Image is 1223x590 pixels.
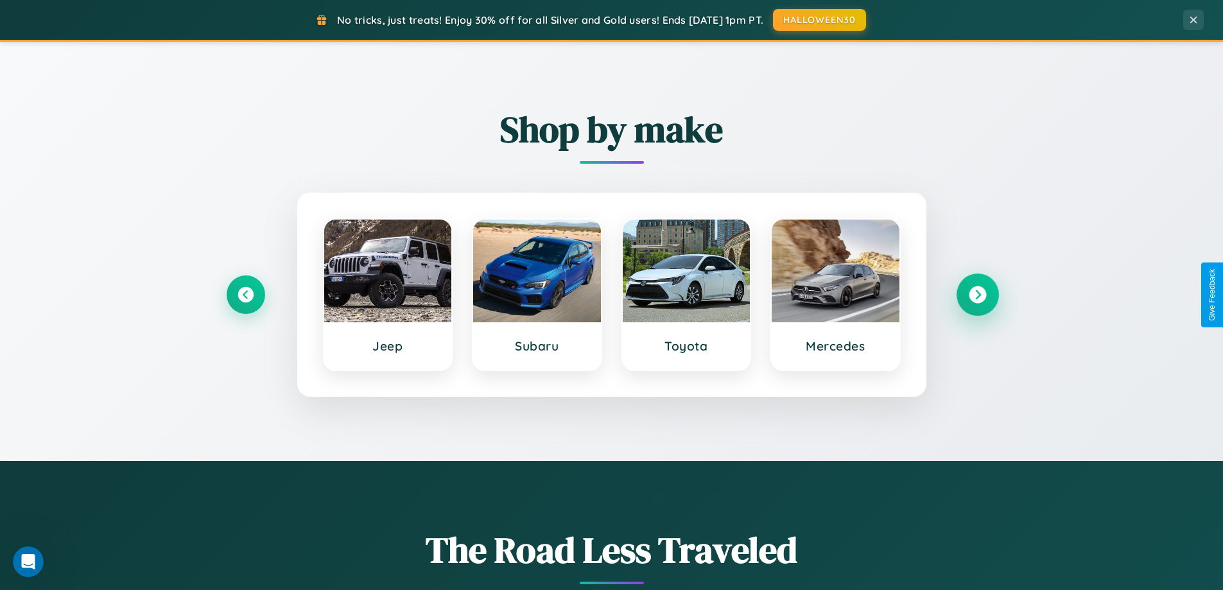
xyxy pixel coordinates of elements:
div: Give Feedback [1208,269,1217,321]
button: HALLOWEEN30 [773,9,866,31]
iframe: Intercom live chat [13,546,44,577]
h3: Subaru [486,338,588,354]
h3: Mercedes [785,338,887,354]
h1: The Road Less Traveled [227,525,997,575]
h3: Toyota [636,338,738,354]
h2: Shop by make [227,105,997,154]
span: No tricks, just treats! Enjoy 30% off for all Silver and Gold users! Ends [DATE] 1pm PT. [337,13,763,26]
h3: Jeep [337,338,439,354]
